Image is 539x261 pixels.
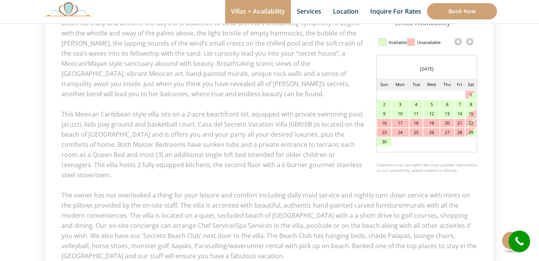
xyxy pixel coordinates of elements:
[455,119,464,127] div: 21
[511,233,528,250] i: call
[392,100,409,109] div: 3
[440,109,454,118] div: 13
[440,119,454,127] div: 20
[377,128,391,137] div: 23
[377,138,391,146] div: 30
[440,79,455,90] td: Thu
[465,128,476,137] div: 29
[465,79,477,90] td: Sat
[455,100,464,109] div: 7
[455,109,464,118] div: 14
[392,109,409,118] div: 10
[455,79,465,90] td: Fri
[423,128,439,137] div: 26
[423,79,440,90] td: Wed
[409,109,423,118] div: 11
[377,63,477,75] div: [DATE]
[465,119,476,127] div: 22
[42,2,95,16] img: Awesome Logo
[61,18,478,99] p: Listen carefully and become the day’s first audience to Casa Secreto’s enchanting symphony; it be...
[388,36,407,49] div: Available
[409,119,423,127] div: 18
[377,109,391,118] div: 9
[509,231,530,252] a: call
[377,79,392,90] td: Sun
[440,128,454,137] div: 27
[61,109,478,180] p: This Mexican Caribbean style villa sits on a 2-acre beachfront lot, equipped with private swimmin...
[409,100,423,109] div: 4
[392,79,409,90] td: Mon
[465,91,476,99] div: 1
[409,128,423,137] div: 25
[440,100,454,109] div: 6
[455,128,464,137] div: 28
[423,100,439,109] div: 5
[465,109,476,118] div: 15
[392,119,409,127] div: 17
[417,36,441,49] div: Unavailable
[409,79,423,90] td: Tue
[392,128,409,137] div: 24
[423,109,439,118] div: 12
[61,190,478,261] p: The owner has not overlooked a thing for your leisure and comfort including daily maid service an...
[465,100,476,109] div: 8
[377,100,391,109] div: 2
[427,3,497,19] a: Book Now
[377,119,391,127] div: 16
[423,119,439,127] div: 19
